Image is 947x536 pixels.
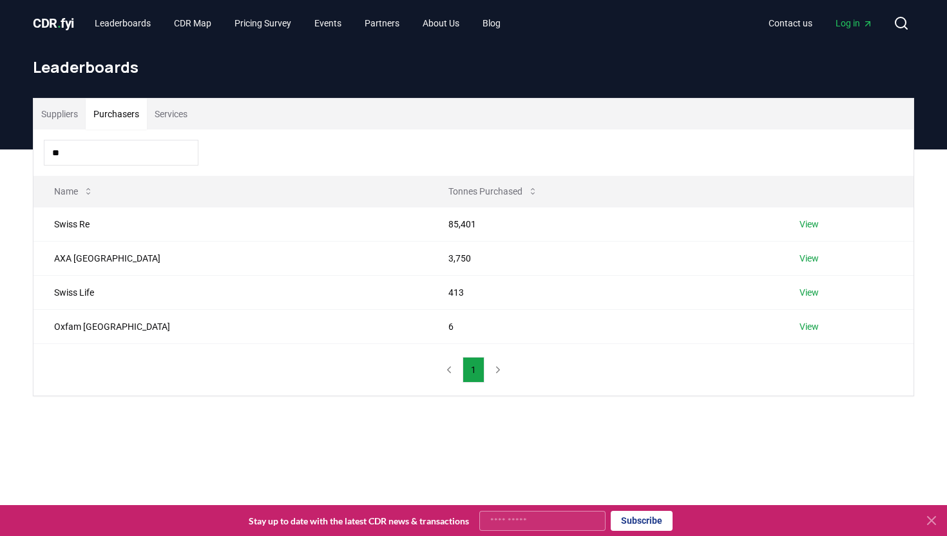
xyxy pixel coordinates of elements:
td: Swiss Re [33,207,428,241]
nav: Main [84,12,511,35]
a: Log in [825,12,883,35]
td: AXA [GEOGRAPHIC_DATA] [33,241,428,275]
a: CDR.fyi [33,14,74,32]
span: CDR fyi [33,15,74,31]
a: View [799,286,819,299]
span: . [57,15,61,31]
td: Swiss Life [33,275,428,309]
td: 6 [428,309,779,343]
td: Oxfam [GEOGRAPHIC_DATA] [33,309,428,343]
a: Leaderboards [84,12,161,35]
a: CDR Map [164,12,222,35]
a: Events [304,12,352,35]
a: Pricing Survey [224,12,301,35]
td: 413 [428,275,779,309]
button: 1 [463,357,484,383]
button: Suppliers [33,99,86,129]
a: About Us [412,12,470,35]
a: View [799,320,819,333]
button: Name [44,178,104,204]
td: 85,401 [428,207,779,241]
button: Purchasers [86,99,147,129]
a: Partners [354,12,410,35]
h1: Leaderboards [33,57,914,77]
button: Tonnes Purchased [438,178,548,204]
td: 3,750 [428,241,779,275]
a: View [799,218,819,231]
span: Log in [836,17,873,30]
a: Blog [472,12,511,35]
a: Contact us [758,12,823,35]
nav: Main [758,12,883,35]
a: View [799,252,819,265]
button: Services [147,99,195,129]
